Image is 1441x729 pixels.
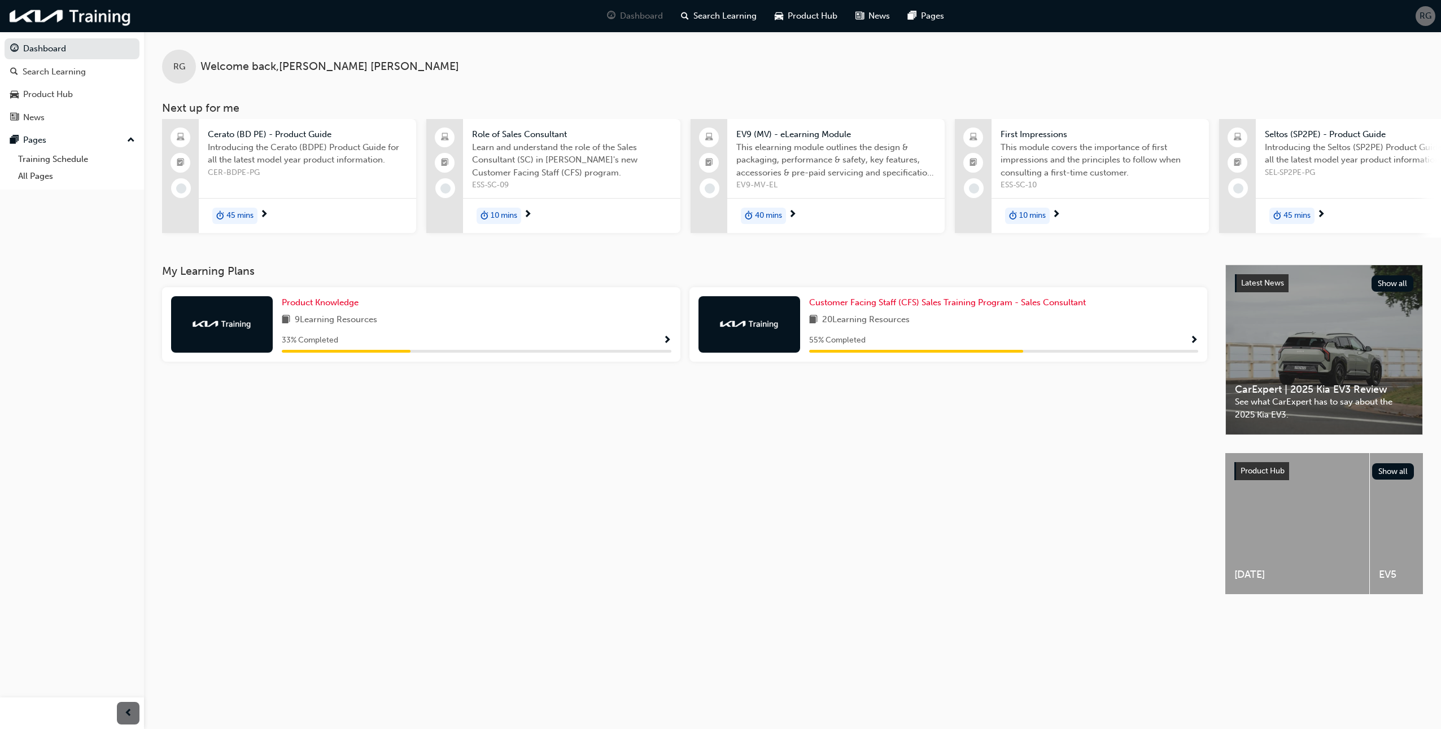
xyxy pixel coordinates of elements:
[282,297,359,308] span: Product Knowledge
[1317,210,1325,220] span: next-icon
[809,313,818,327] span: book-icon
[809,297,1086,308] span: Customer Facing Staff (CFS) Sales Training Program - Sales Consultant
[908,9,916,23] span: pages-icon
[10,90,19,100] span: car-icon
[1234,462,1414,480] a: Product HubShow all
[775,9,783,23] span: car-icon
[472,179,671,192] span: ESS-SC-09
[176,183,186,194] span: learningRecordVerb_NONE-icon
[191,318,253,330] img: kia-training
[766,5,846,28] a: car-iconProduct Hub
[788,210,797,220] span: next-icon
[5,36,139,130] button: DashboardSearch LearningProduct HubNews
[681,9,689,23] span: search-icon
[846,5,899,28] a: news-iconNews
[441,156,449,170] span: booktick-icon
[5,107,139,128] a: News
[282,296,363,309] a: Product Knowledge
[1235,274,1413,292] a: Latest NewsShow all
[1235,396,1413,421] span: See what CarExpert has to say about the 2025 Kia EV3.
[177,130,185,145] span: laptop-icon
[282,334,338,347] span: 33 % Completed
[127,133,135,148] span: up-icon
[162,265,1207,278] h3: My Learning Plans
[162,119,416,233] a: Cerato (BD PE) - Product GuideIntroducing the Cerato (BDPE) Product Guide for all the latest mode...
[1235,383,1413,396] span: CarExpert | 2025 Kia EV3 Review
[5,130,139,151] button: Pages
[1241,466,1285,476] span: Product Hub
[1190,336,1198,346] span: Show Progress
[6,5,136,28] img: kia-training
[282,313,290,327] span: book-icon
[481,209,488,223] span: duration-icon
[23,65,86,78] div: Search Learning
[693,10,757,23] span: Search Learning
[10,67,18,77] span: search-icon
[10,44,19,54] span: guage-icon
[598,5,672,28] a: guage-iconDashboard
[921,10,944,23] span: Pages
[745,209,753,223] span: duration-icon
[14,151,139,168] a: Training Schedule
[1009,209,1017,223] span: duration-icon
[226,209,254,222] span: 45 mins
[472,128,671,141] span: Role of Sales Consultant
[1372,275,1414,292] button: Show all
[491,209,517,222] span: 10 mins
[173,60,185,73] span: RG
[1052,210,1060,220] span: next-icon
[755,209,782,222] span: 40 mins
[441,130,449,145] span: laptop-icon
[1273,209,1281,223] span: duration-icon
[809,296,1090,309] a: Customer Facing Staff (CFS) Sales Training Program - Sales Consultant
[5,62,139,82] a: Search Learning
[426,119,680,233] a: Role of Sales ConsultantLearn and understand the role of the Sales Consultant (SC) in [PERSON_NAM...
[718,318,780,330] img: kia-training
[970,156,977,170] span: booktick-icon
[10,113,19,123] span: news-icon
[705,183,715,194] span: learningRecordVerb_NONE-icon
[23,111,45,124] div: News
[5,84,139,105] a: Product Hub
[736,128,936,141] span: EV9 (MV) - eLearning Module
[1234,156,1242,170] span: booktick-icon
[1001,179,1200,192] span: ESS-SC-10
[822,313,910,327] span: 20 Learning Resources
[736,141,936,179] span: This elearning module outlines the design & packaging, performance & safety, key features, access...
[208,166,407,179] span: CER-BDPE-PG
[809,334,866,347] span: 55 % Completed
[1234,568,1360,581] span: [DATE]
[200,60,459,73] span: Welcome back , [PERSON_NAME] [PERSON_NAME]
[260,210,268,220] span: next-icon
[440,183,451,194] span: learningRecordVerb_NONE-icon
[736,179,936,192] span: EV9-MV-EL
[1233,183,1243,194] span: learningRecordVerb_NONE-icon
[1372,463,1414,480] button: Show all
[124,706,133,721] span: prev-icon
[10,135,19,146] span: pages-icon
[23,88,73,101] div: Product Hub
[1416,6,1435,26] button: RG
[14,168,139,185] a: All Pages
[1241,278,1284,288] span: Latest News
[705,130,713,145] span: laptop-icon
[1283,209,1311,222] span: 45 mins
[691,119,945,233] a: EV9 (MV) - eLearning ModuleThis elearning module outlines the design & packaging, performance & s...
[523,210,532,220] span: next-icon
[208,141,407,166] span: Introducing the Cerato (BDPE) Product Guide for all the latest model year product information.
[1019,209,1046,222] span: 10 mins
[663,333,671,348] button: Show Progress
[1001,141,1200,179] span: This module covers the importance of first impressions and the principles to follow when consulti...
[672,5,766,28] a: search-iconSearch Learning
[177,156,185,170] span: booktick-icon
[1234,130,1242,145] span: laptop-icon
[705,156,713,170] span: booktick-icon
[295,313,377,327] span: 9 Learning Resources
[208,128,407,141] span: Cerato (BD PE) - Product Guide
[23,134,46,147] div: Pages
[1001,128,1200,141] span: First Impressions
[788,10,837,23] span: Product Hub
[607,9,615,23] span: guage-icon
